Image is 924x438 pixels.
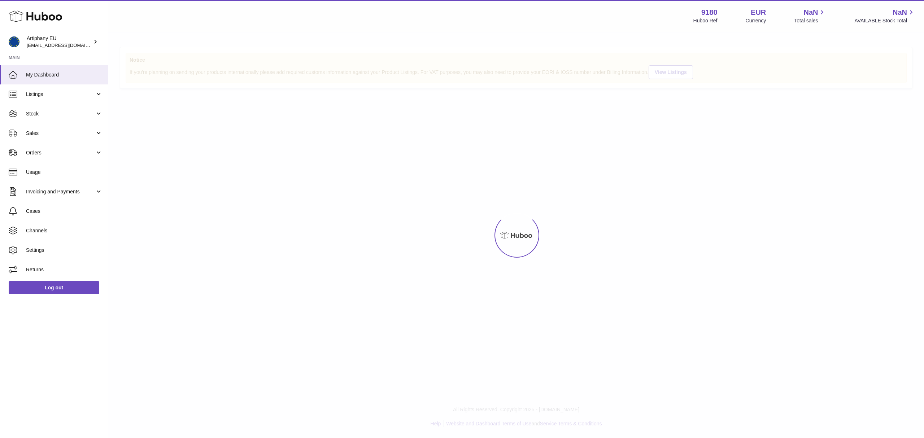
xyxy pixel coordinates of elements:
span: NaN [803,8,818,17]
div: Huboo Ref [693,17,718,24]
img: internalAdmin-9180@internal.huboo.com [9,36,19,47]
span: Stock [26,110,95,117]
span: AVAILABLE Stock Total [854,17,915,24]
span: Invoicing and Payments [26,188,95,195]
span: My Dashboard [26,71,103,78]
span: Returns [26,266,103,273]
a: NaN Total sales [794,8,826,24]
strong: 9180 [701,8,718,17]
div: Artiphany EU [27,35,92,49]
span: Usage [26,169,103,176]
span: NaN [893,8,907,17]
span: Listings [26,91,95,98]
a: Log out [9,281,99,294]
strong: EUR [751,8,766,17]
span: Channels [26,227,103,234]
span: Cases [26,208,103,215]
span: Sales [26,130,95,137]
span: Orders [26,149,95,156]
span: Settings [26,247,103,254]
div: Currency [746,17,766,24]
a: NaN AVAILABLE Stock Total [854,8,915,24]
span: [EMAIL_ADDRESS][DOMAIN_NAME] [27,42,106,48]
span: Total sales [794,17,826,24]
